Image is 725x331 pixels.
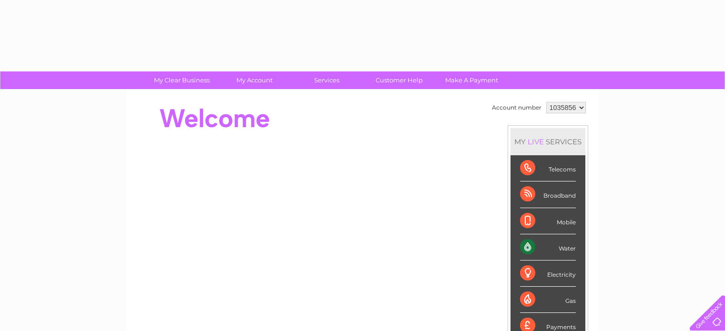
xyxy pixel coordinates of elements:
a: My Account [215,71,294,89]
div: Water [520,234,576,261]
a: Make A Payment [432,71,511,89]
div: Telecoms [520,155,576,181]
td: Account number [490,100,544,116]
div: Mobile [520,208,576,234]
div: Electricity [520,261,576,287]
div: Broadband [520,181,576,208]
div: LIVE [526,137,546,146]
a: Customer Help [360,71,439,89]
a: Services [287,71,366,89]
div: Gas [520,287,576,313]
a: My Clear Business [143,71,221,89]
div: MY SERVICES [511,128,585,155]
